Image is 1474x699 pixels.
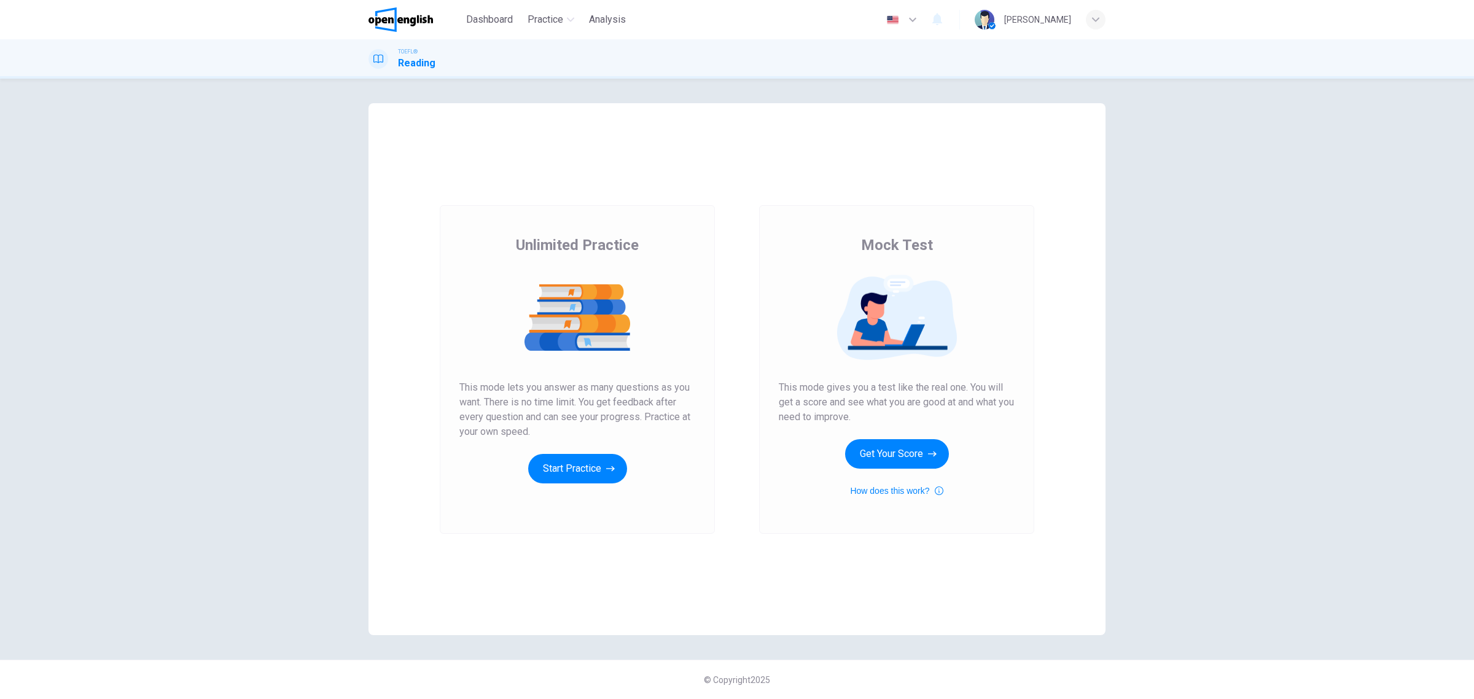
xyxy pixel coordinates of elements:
a: OpenEnglish logo [368,7,461,32]
button: Get Your Score [845,439,949,469]
img: OpenEnglish logo [368,7,433,32]
span: Unlimited Practice [516,235,639,255]
button: Analysis [584,9,631,31]
span: This mode lets you answer as many questions as you want. There is no time limit. You get feedback... [459,380,695,439]
img: en [885,15,900,25]
div: [PERSON_NAME] [1004,12,1071,27]
span: Analysis [589,12,626,27]
span: Practice [528,12,563,27]
img: Profile picture [975,10,994,29]
button: Dashboard [461,9,518,31]
button: Start Practice [528,454,627,483]
h1: Reading [398,56,435,71]
span: Mock Test [861,235,933,255]
span: This mode gives you a test like the real one. You will get a score and see what you are good at a... [779,380,1015,424]
span: © Copyright 2025 [704,675,770,685]
span: TOEFL® [398,47,418,56]
span: Dashboard [466,12,513,27]
button: How does this work? [850,483,943,498]
button: Practice [523,9,579,31]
